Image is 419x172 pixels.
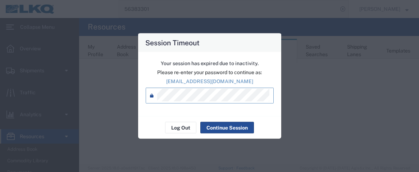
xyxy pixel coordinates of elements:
button: Continue Session [200,122,254,133]
button: Log Out [165,122,196,133]
p: Please re-enter your password to continue as: [146,69,274,76]
p: Your session has expired due to inactivity. [146,60,274,67]
p: [EMAIL_ADDRESS][DOMAIN_NAME] [146,78,274,85]
h4: Session Timeout [145,37,200,48]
